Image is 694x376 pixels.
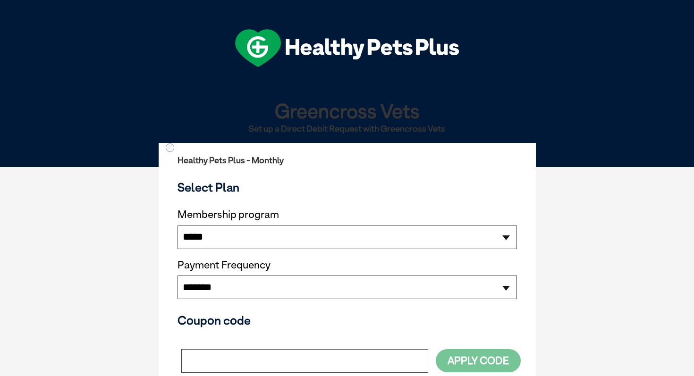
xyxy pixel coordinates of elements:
[178,156,517,165] h2: Healthy Pets Plus - Monthly
[178,209,517,221] label: Membership program
[178,313,517,327] h3: Coupon code
[436,349,521,372] button: Apply Code
[162,124,532,134] h2: Set up a Direct Debit Request with Greencross Vets
[162,100,532,121] h1: Greencross Vets
[235,29,459,67] img: hpp-logo-landscape-green-white.png
[178,259,271,271] label: Payment Frequency
[178,180,517,194] h3: Select Plan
